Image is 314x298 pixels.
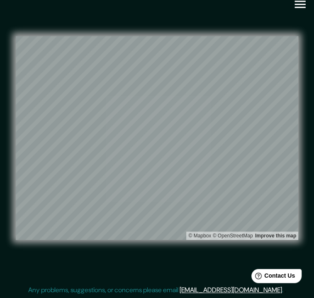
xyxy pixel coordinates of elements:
[213,233,253,239] a: OpenStreetMap
[188,233,211,239] a: Mapbox
[240,266,305,289] iframe: Help widget launcher
[255,233,296,239] a: Map feedback
[285,285,286,295] div: .
[28,285,283,295] p: Any problems, suggestions, or concerns please email .
[16,36,304,240] canvas: Map
[180,286,282,294] a: [EMAIL_ADDRESS][DOMAIN_NAME]
[283,285,285,295] div: .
